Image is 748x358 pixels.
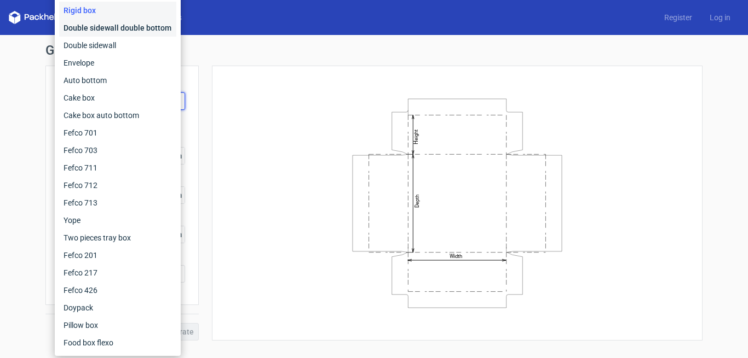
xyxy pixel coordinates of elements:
text: Width [450,253,462,259]
div: Rigid box [59,2,176,19]
div: Food box flexo [59,334,176,351]
div: Fefco 701 [59,124,176,142]
div: Fefco 711 [59,159,176,177]
text: Height [413,129,419,144]
div: Double sidewall double bottom [59,19,176,37]
div: Pillow box [59,316,176,334]
div: Two pieces tray box [59,229,176,247]
div: Cake box auto bottom [59,107,176,124]
div: Yope [59,212,176,229]
div: Fefco 712 [59,177,176,194]
div: Doypack [59,299,176,316]
div: Envelope [59,54,176,72]
div: Fefco 713 [59,194,176,212]
div: Fefco 217 [59,264,176,281]
div: Double sidewall [59,37,176,54]
a: Register [655,12,701,23]
div: Cake box [59,89,176,107]
h1: Generate new dieline [45,44,703,57]
text: Depth [414,194,420,207]
div: Fefco 703 [59,142,176,159]
div: Fefco 201 [59,247,176,264]
div: Fefco 426 [59,281,176,299]
div: Auto bottom [59,72,176,89]
a: Log in [701,12,739,23]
